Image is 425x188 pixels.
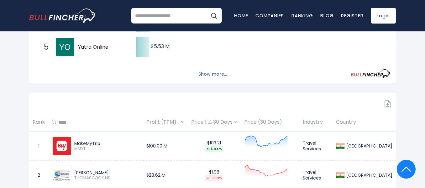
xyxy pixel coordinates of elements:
[53,137,71,155] img: MMYT.png
[241,113,299,132] th: Price (30 Days)
[299,113,333,132] th: Industry
[191,140,237,152] div: $103.21
[371,8,396,24] a: Login
[205,175,223,181] div: -3.01%
[41,42,47,52] span: 5
[146,117,180,127] span: Profit (TTM)
[195,69,231,79] button: Show more...
[29,8,97,23] a: Go to homepage
[74,170,139,175] div: [PERSON_NAME]
[74,146,139,152] span: MMYT
[78,44,125,51] span: Yatra Online
[29,8,97,23] img: bullfincher logo
[206,8,222,24] button: Search
[234,12,248,19] a: Home
[74,141,139,146] div: MakeMyTrip
[341,12,363,19] a: Register
[320,12,333,19] a: Blog
[74,175,139,181] span: THOMASCOOK.NS
[299,132,333,161] td: Travel Services
[29,132,48,161] td: 1
[143,132,188,161] td: $100.00 M
[56,38,74,56] img: Yatra Online
[255,12,284,19] a: Companies
[29,113,48,132] th: Rank
[345,172,392,178] div: [GEOGRAPHIC_DATA]
[151,43,170,50] text: $5.53 M
[191,169,237,181] div: $1.98
[345,143,392,149] div: [GEOGRAPHIC_DATA]
[191,119,237,126] div: Price | 30 Days
[53,170,71,180] img: THOMASCOOK.NS.png
[291,12,313,19] a: Ranking
[205,146,223,152] div: 6.44%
